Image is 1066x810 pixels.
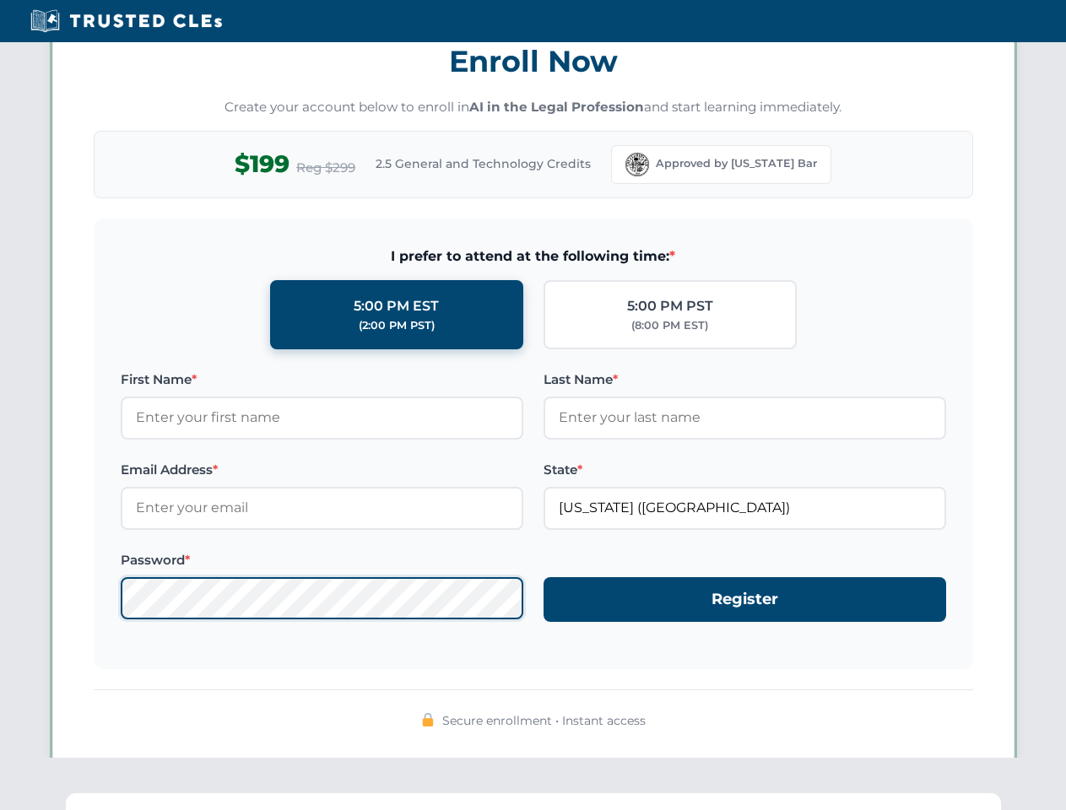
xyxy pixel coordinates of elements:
[354,295,439,317] div: 5:00 PM EST
[421,713,435,726] img: 🔒
[376,154,591,173] span: 2.5 General and Technology Credits
[121,370,523,390] label: First Name
[94,98,973,117] p: Create your account below to enroll in and start learning immediately.
[544,577,946,622] button: Register
[469,99,644,115] strong: AI in the Legal Profession
[627,295,713,317] div: 5:00 PM PST
[25,8,227,34] img: Trusted CLEs
[656,155,817,172] span: Approved by [US_STATE] Bar
[235,145,289,183] span: $199
[544,487,946,529] input: Florida (FL)
[296,158,355,178] span: Reg $299
[121,246,946,267] span: I prefer to attend at the following time:
[544,460,946,480] label: State
[121,397,523,439] input: Enter your first name
[625,153,649,176] img: Florida Bar
[631,317,708,334] div: (8:00 PM EST)
[544,370,946,390] label: Last Name
[94,35,973,88] h3: Enroll Now
[544,397,946,439] input: Enter your last name
[121,460,523,480] label: Email Address
[121,487,523,529] input: Enter your email
[442,711,646,730] span: Secure enrollment • Instant access
[121,550,523,570] label: Password
[359,317,435,334] div: (2:00 PM PST)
